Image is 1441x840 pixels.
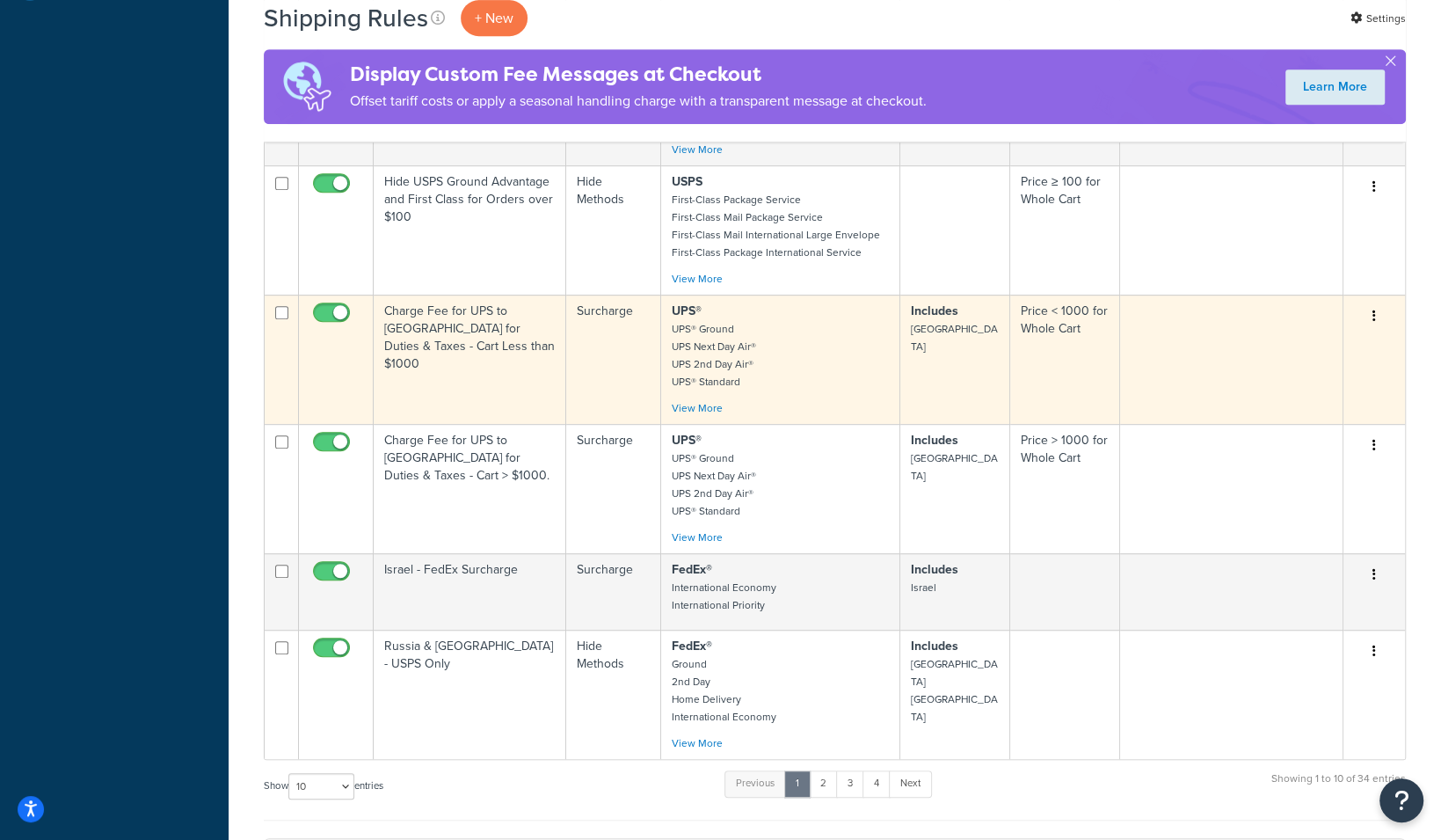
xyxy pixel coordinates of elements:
[672,580,776,613] small: International Economy International Priority
[911,656,998,725] small: [GEOGRAPHIC_DATA] [GEOGRAPHIC_DATA]
[911,302,958,320] strong: Includes
[374,424,566,553] td: Charge Fee for UPS to [GEOGRAPHIC_DATA] for Duties & Taxes - Cart > $1000.
[1010,165,1120,295] td: Price ≥ 100 for Whole Cart
[911,450,998,484] small: [GEOGRAPHIC_DATA]
[911,321,998,354] small: [GEOGRAPHIC_DATA]
[264,1,428,35] h1: Shipping Rules
[672,192,880,260] small: First-Class Package Service First-Class Mail Package Service First-Class Mail International Large...
[862,771,891,797] a: 4
[672,400,723,416] a: View More
[374,165,566,295] td: Hide USPS Ground Advantage and First Class for Orders over $100
[672,530,723,545] a: View More
[566,630,661,759] td: Hide Methods
[911,580,936,595] small: Israel
[374,630,566,759] td: Russia & [GEOGRAPHIC_DATA] - USPS Only
[672,302,702,320] strong: UPS®
[672,271,723,287] a: View More
[566,165,661,295] td: Hide Methods
[374,295,566,424] td: Charge Fee for UPS to [GEOGRAPHIC_DATA] for Duties & Taxes - Cart Less than $1000
[350,89,927,113] p: Offset tariff costs or apply a seasonal handling charge with a transparent message at checkout.
[724,771,786,797] a: Previous
[911,560,958,579] strong: Includes
[1379,778,1423,822] button: Open Resource Center
[672,172,702,191] strong: USPS
[1285,69,1385,105] a: Learn More
[672,431,702,449] strong: UPS®
[672,142,723,157] a: View More
[350,60,927,89] h4: Display Custom Fee Messages at Checkout
[566,295,661,424] td: Surcharge
[889,771,932,797] a: Next
[672,735,723,751] a: View More
[264,49,350,124] img: duties-banner-06bc72dcb5fe05cb3f9472aba00be2ae8eb53ab6f0d8bb03d382ba314ac3c341.png
[1350,6,1406,31] a: Settings
[288,773,354,800] select: Showentries
[672,656,776,725] small: Ground 2nd Day Home Delivery International Economy
[1010,295,1120,424] td: Price < 1000 for Whole Cart
[374,553,566,630] td: Israel - FedEx Surcharge
[672,450,756,519] small: UPS® Ground UPS Next Day Air® UPS 2nd Day Air® UPS® Standard
[672,637,712,655] strong: FedEx®
[672,560,712,579] strong: FedEx®
[1010,424,1120,553] td: Price > 1000 for Whole Cart
[566,424,661,553] td: Surcharge
[784,771,811,797] a: 1
[809,771,838,797] a: 2
[911,637,958,655] strong: Includes
[836,771,864,797] a: 3
[566,553,661,630] td: Surcharge
[672,321,756,390] small: UPS® Ground UPS Next Day Air® UPS 2nd Day Air® UPS® Standard
[911,431,958,449] strong: Includes
[264,773,383,800] label: Show entries
[1271,769,1406,807] div: Showing 1 to 10 of 34 entries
